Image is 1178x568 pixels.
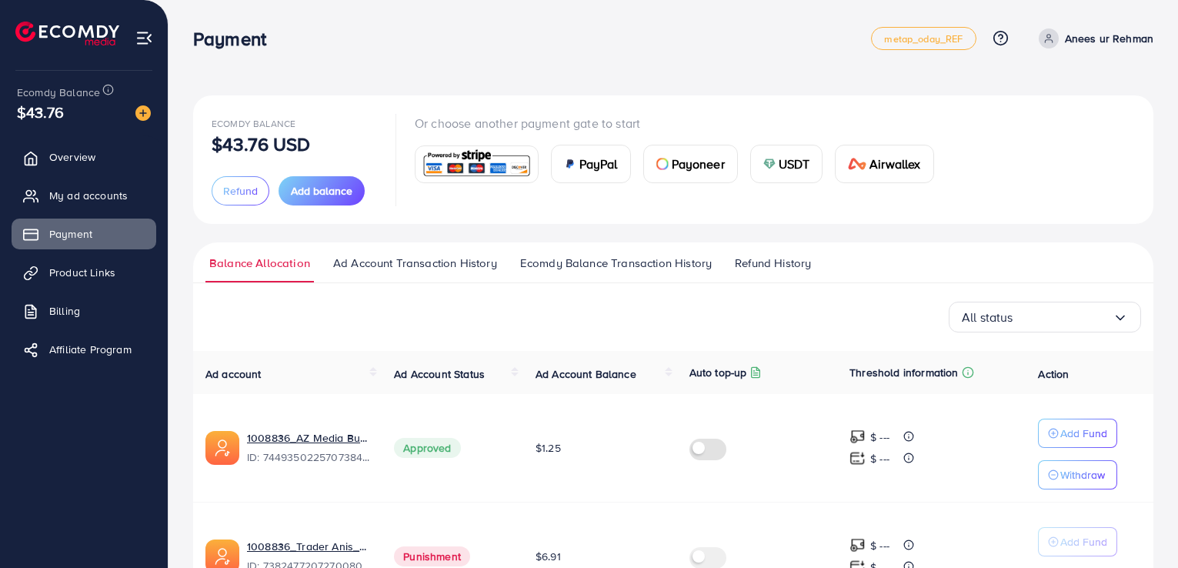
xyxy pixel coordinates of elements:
[763,158,776,170] img: card
[17,85,100,100] span: Ecomdy Balance
[1060,424,1107,443] p: Add Fund
[247,449,369,465] span: ID: 7449350225707384848
[12,296,156,326] a: Billing
[49,265,115,280] span: Product Links
[884,34,963,44] span: metap_oday_REF
[49,303,80,319] span: Billing
[520,255,712,272] span: Ecomdy Balance Transaction History
[849,450,866,466] img: top-up amount
[12,257,156,288] a: Product Links
[1038,527,1117,556] button: Add Fund
[205,366,262,382] span: Ad account
[415,114,946,132] p: Or choose another payment gate to start
[291,183,352,199] span: Add balance
[869,155,920,173] span: Airwallex
[1060,466,1105,484] p: Withdraw
[223,183,258,199] span: Refund
[1038,460,1117,489] button: Withdraw
[12,334,156,365] a: Affiliate Program
[212,135,311,153] p: $43.76 USD
[1033,28,1153,48] a: Anees ur Rehman
[205,431,239,465] img: ic-ads-acc.e4c84228.svg
[849,537,866,553] img: top-up amount
[1065,29,1153,48] p: Anees ur Rehman
[15,22,119,45] img: logo
[394,366,485,382] span: Ad Account Status
[49,188,128,203] span: My ad accounts
[656,158,669,170] img: card
[835,145,933,183] a: cardAirwallex
[870,536,889,555] p: $ ---
[564,158,576,170] img: card
[779,155,810,173] span: USDT
[1013,306,1113,329] input: Search for option
[49,149,95,165] span: Overview
[333,255,497,272] span: Ad Account Transaction History
[279,176,365,205] button: Add balance
[848,158,866,170] img: card
[551,145,631,183] a: cardPayPal
[415,145,539,183] a: card
[49,342,132,357] span: Affiliate Program
[870,449,889,468] p: $ ---
[536,366,636,382] span: Ad Account Balance
[870,428,889,446] p: $ ---
[135,29,153,47] img: menu
[212,176,269,205] button: Refund
[247,430,369,446] a: 1008836_AZ Media Buyer_1734437018828
[643,145,738,183] a: cardPayoneer
[17,101,64,123] span: $43.76
[949,302,1141,332] div: Search for option
[12,142,156,172] a: Overview
[247,430,369,466] div: <span class='underline'>1008836_AZ Media Buyer_1734437018828</span></br>7449350225707384848
[536,549,561,564] span: $6.91
[247,539,369,554] a: 1008836_Trader Anis_1718866936696
[1113,499,1166,556] iframe: Chat
[735,255,811,272] span: Refund History
[1038,419,1117,448] button: Add Fund
[750,145,823,183] a: cardUSDT
[193,28,279,50] h3: Payment
[135,105,151,121] img: image
[672,155,725,173] span: Payoneer
[394,546,470,566] span: Punishment
[209,255,310,272] span: Balance Allocation
[12,219,156,249] a: Payment
[12,180,156,211] a: My ad accounts
[420,148,533,181] img: card
[1060,533,1107,551] p: Add Fund
[849,363,958,382] p: Threshold information
[394,438,460,458] span: Approved
[871,27,976,50] a: metap_oday_REF
[962,306,1013,329] span: All status
[689,363,747,382] p: Auto top-up
[579,155,618,173] span: PayPal
[49,226,92,242] span: Payment
[212,117,295,130] span: Ecomdy Balance
[849,429,866,445] img: top-up amount
[1038,366,1069,382] span: Action
[536,440,561,456] span: $1.25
